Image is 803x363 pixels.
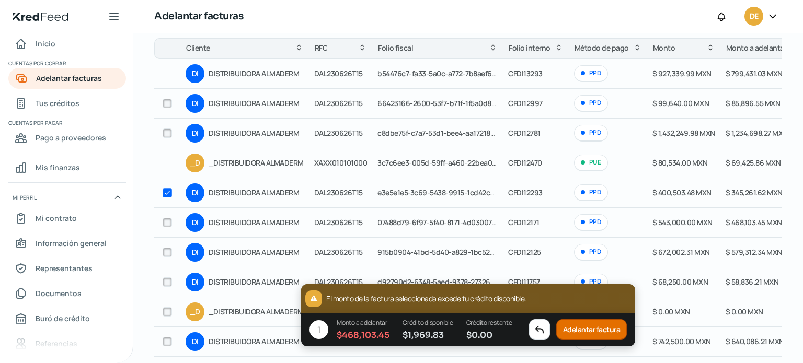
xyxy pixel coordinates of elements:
[314,217,363,227] span: DAL230626T15
[8,127,126,148] a: Pago a proveedores
[314,277,363,287] span: DAL230626T15
[377,68,510,78] span: b54476c7-fa33-5a0c-a772-7b8aef621bd1
[508,277,540,287] span: CFDI11757
[13,193,37,202] span: Mi perfil
[36,337,77,350] span: Referencias
[574,95,608,111] div: PPD
[652,158,708,168] span: $ 80,534.00 MXN
[726,247,782,257] span: $ 579,312.34 MXN
[8,308,126,329] a: Buró de crédito
[36,262,93,275] span: Representantes
[186,124,204,143] div: DI
[209,67,304,80] span: DISTRIBUIDORA ALMADERM
[574,244,608,260] div: PPD
[726,277,779,287] span: $ 58,836.21 MXN
[314,68,363,78] span: DAL230626T15
[403,318,453,328] p: Crédito disponible
[749,10,758,23] span: DE
[36,237,107,250] span: Información general
[508,98,543,108] span: CFDI12997
[209,335,304,348] span: DISTRIBUIDORA ALMADERM
[726,98,781,108] span: $ 85,896.55 MXN
[8,258,126,279] a: Representantes
[186,273,204,291] div: DI
[209,127,304,139] span: DISTRIBUIDORA ALMADERM
[378,42,413,54] span: Folio fiscal
[726,128,788,138] span: $ 1,234,698.27 MXN
[36,97,79,110] span: Tus créditos
[314,98,363,108] span: DAL230626T15
[508,247,541,257] span: CFDI12125
[314,188,363,197] span: DAL230626T15
[377,158,515,168] span: 3c7c6ee3-005d-59ff-a460-22bea07e32d7
[726,336,784,346] span: $ 640,086.21 MXN
[337,328,389,342] span: $ 468,103.45
[8,58,124,68] span: Cuentas por cobrar
[377,188,513,197] span: e3e5e1e5-3c69-5438-9915-1cd42ceb447c
[652,307,690,317] span: $ 0.00 MXN
[186,42,210,54] span: Cliente
[508,68,543,78] span: CFDI13293
[186,183,204,202] div: DI
[209,97,304,110] span: DISTRIBUIDORA ALMADERM
[314,128,363,138] span: DAL230626T15
[575,42,629,54] span: Método de pago
[315,42,328,54] span: RFC
[309,321,328,339] div: 1
[377,98,510,108] span: 66423166-2600-53f7-b71f-1f5a0d826a6f
[508,128,541,138] span: CFDI12781
[209,306,304,318] span: _DISTRIBUIDORA ALMADERM
[8,233,126,254] a: Información general
[209,186,304,199] span: DISTRIBUIDORA ALMADERM
[574,155,608,171] div: PUE
[652,128,715,138] span: $ 1,432,249.98 MXN
[186,94,204,113] div: DI
[652,68,712,78] span: $ 927,339.99 MXN
[186,302,204,321] div: _D
[726,188,783,197] span: $ 345,261.62 MXN
[8,283,126,304] a: Documentos
[508,188,543,197] span: CFDI12293
[726,68,783,78] span: $ 799,431.03 MXN
[726,42,787,54] span: Monto a adelantar
[466,318,512,328] p: Crédito restante
[8,118,124,127] span: Cuentas por pagar
[726,307,763,317] span: $ 0.00 MXN
[314,247,363,257] span: DAL230626T15
[574,65,608,81] div: PPD
[466,328,512,342] span: $ 0.00
[326,292,526,305] p: El monto de la factura seleccionada excede tu crédito disponible.
[509,42,550,54] span: Folio interno
[726,158,781,168] span: $ 69,425.86 MXN
[36,161,80,174] span: Mis finanzas
[186,154,204,172] div: _D
[36,212,77,225] span: Mi contrato
[508,158,542,168] span: CFDI12470
[36,131,106,144] span: Pago a proveedores
[377,277,518,287] span: d92790d2-6348-5aed-9378-27326465d14e
[8,333,126,354] a: Referencias
[209,216,304,229] span: DISTRIBUIDORA ALMADERM
[186,243,204,262] div: DI
[8,33,126,54] a: Inicio
[652,277,708,287] span: $ 68,250.00 MXN
[574,274,608,290] div: PPD
[652,188,712,197] span: $ 400,503.48 MXN
[314,158,368,168] span: XAXX010101000
[377,247,514,257] span: 915b0904-41bd-5d40-a829-1bc52cf87707
[652,98,709,108] span: $ 99,640.00 MXN
[36,72,102,85] span: Adelantar facturas
[653,42,675,54] span: Monto
[36,37,55,50] span: Inicio
[508,217,540,227] span: CFDI12171
[574,214,608,230] div: PPD
[337,318,389,328] p: Monto a adelantar
[8,93,126,114] a: Tus créditos
[574,125,608,141] div: PPD
[154,9,243,24] h1: Adelantar facturas
[726,217,782,227] span: $ 468,103.45 MXN
[377,217,511,227] span: 07488d79-6f97-5f40-8171-4d03007fd2ab
[377,128,511,138] span: c8dbe75f-c7a7-53d1-bee4-aa17218a6deb
[209,246,304,259] span: DISTRIBUIDORA ALMADERM
[209,157,304,169] span: _DISTRIBUIDORA ALMADERM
